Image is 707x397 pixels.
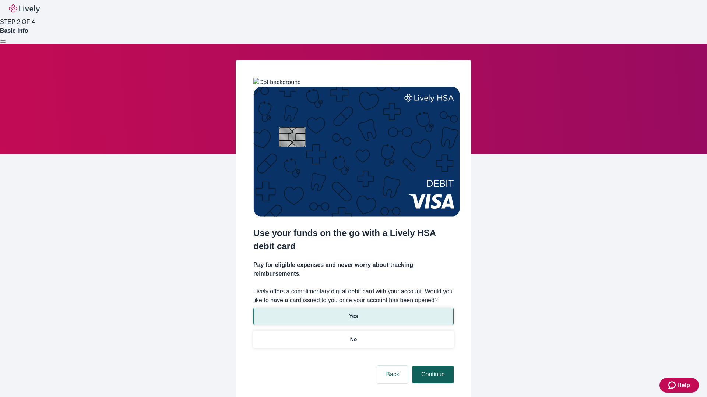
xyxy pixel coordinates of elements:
[412,366,454,383] button: Continue
[377,366,408,383] button: Back
[253,226,454,253] h2: Use your funds on the go with a Lively HSA debit card
[668,381,677,390] svg: Zendesk support icon
[253,87,460,217] img: Debit card
[9,4,40,13] img: Lively
[659,378,699,393] button: Zendesk support iconHelp
[349,312,358,320] p: Yes
[350,336,357,343] p: No
[253,78,301,87] img: Dot background
[253,331,454,348] button: No
[253,287,454,305] label: Lively offers a complimentary digital debit card with your account. Would you like to have a card...
[253,261,454,278] h4: Pay for eligible expenses and never worry about tracking reimbursements.
[253,308,454,325] button: Yes
[677,381,690,390] span: Help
